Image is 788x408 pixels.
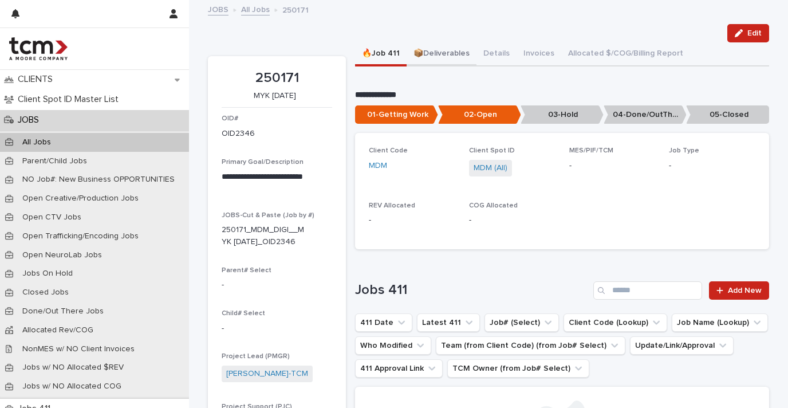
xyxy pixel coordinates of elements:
[369,160,387,172] a: MDM
[13,175,184,185] p: NO Job#: New Business OPPORTUNITIES
[630,336,734,355] button: Update/Link/Approval
[569,147,613,154] span: MES/PIF/TCM
[13,363,133,372] p: Jobs w/ NO Allocated $REV
[13,115,48,125] p: JOBS
[222,91,328,101] p: MYK [DATE]
[222,70,332,87] p: 250171
[208,2,228,15] a: JOBS
[355,42,407,66] button: 🔥Job 411
[561,42,690,66] button: Allocated $/COG/Billing Report
[469,202,518,209] span: COG Allocated
[447,359,589,378] button: TCM Owner (from Job# Select)
[369,147,408,154] span: Client Code
[13,232,148,241] p: Open Trafficking/Encoding Jobs
[13,325,103,335] p: Allocated Rev/COG
[222,353,290,360] span: Project Lead (PMGR)
[222,115,238,122] span: OID#
[355,336,431,355] button: Who Modified
[282,3,309,15] p: 250171
[13,213,90,222] p: Open CTV Jobs
[222,212,314,219] span: JOBS-Cut & Paste (Job by #)
[369,214,455,226] p: -
[13,74,62,85] p: CLIENTS
[436,336,625,355] button: Team (from Client Code) (from Job# Select)
[222,279,332,291] p: -
[13,269,82,278] p: Jobs On Hold
[13,194,148,203] p: Open Creative/Production Jobs
[9,37,68,60] img: 4hMmSqQkux38exxPVZHQ
[13,94,128,105] p: Client Spot ID Master List
[13,382,131,391] p: Jobs w/ NO Allocated COG
[222,224,305,248] p: 250171_MDM_DIGI__MYK [DATE]_OID2346
[593,281,702,300] input: Search
[355,359,443,378] button: 411 Approval Link
[222,267,271,274] span: Parent# Select
[417,313,480,332] button: Latest 411
[355,313,412,332] button: 411 Date
[727,24,769,42] button: Edit
[13,250,111,260] p: Open NeuroLab Jobs
[476,42,517,66] button: Details
[669,147,699,154] span: Job Type
[469,214,555,226] p: -
[672,313,768,332] button: Job Name (Lookup)
[517,42,561,66] button: Invoices
[355,282,589,299] h1: Jobs 411
[13,138,60,147] p: All Jobs
[355,105,438,124] p: 01-Getting Work
[469,147,515,154] span: Client Spot ID
[222,323,332,335] p: -
[484,313,559,332] button: Job# (Select)
[13,307,113,316] p: Done/Out There Jobs
[569,160,656,172] p: -
[241,2,270,15] a: All Jobs
[13,156,96,166] p: Parent/Child Jobs
[407,42,476,66] button: 📦Deliverables
[564,313,667,332] button: Client Code (Lookup)
[226,368,308,380] a: [PERSON_NAME]-TCM
[747,29,762,37] span: Edit
[669,160,755,172] p: -
[222,159,304,166] span: Primary Goal/Description
[604,105,687,124] p: 04-Done/OutThere
[709,281,769,300] a: Add New
[222,128,255,140] p: OID2346
[13,344,144,354] p: NonMES w/ NO Client Invoices
[222,310,265,317] span: Child# Select
[728,287,762,295] span: Add New
[686,105,769,124] p: 05-Closed
[521,105,604,124] p: 03-Hold
[369,202,415,209] span: REV Allocated
[13,288,78,297] p: Closed Jobs
[438,105,521,124] p: 02-Open
[474,162,507,174] a: MDM (All)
